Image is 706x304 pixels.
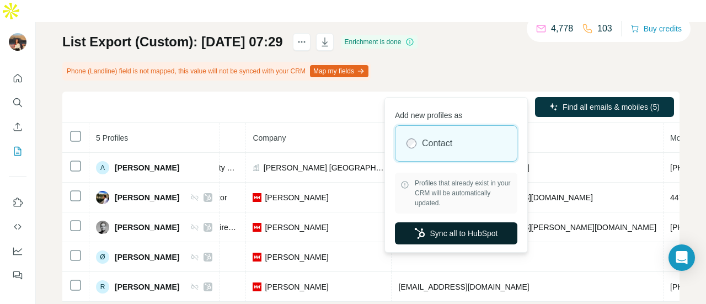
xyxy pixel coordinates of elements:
[395,222,517,244] button: Sync all to HubSpot
[398,282,529,291] span: [EMAIL_ADDRESS][DOMAIN_NAME]
[96,250,109,264] div: Ø
[265,281,328,292] span: [PERSON_NAME]
[9,68,26,88] button: Quick start
[264,162,385,173] span: [PERSON_NAME] [GEOGRAPHIC_DATA]
[630,21,682,36] button: Buy credits
[115,192,179,203] span: [PERSON_NAME]
[422,137,452,150] label: Contact
[341,35,418,49] div: Enrichment is done
[96,280,109,294] div: R
[96,134,128,142] span: 5 Profiles
[265,252,328,263] span: [PERSON_NAME]
[415,178,512,208] span: Profiles that already exist in your CRM will be automatically updated.
[115,281,179,292] span: [PERSON_NAME]
[9,93,26,113] button: Search
[265,222,328,233] span: [PERSON_NAME]
[9,217,26,237] button: Use Surfe API
[293,33,311,51] button: actions
[9,241,26,261] button: Dashboard
[96,191,109,204] img: Avatar
[563,102,660,113] span: Find all emails & mobiles (5)
[253,253,261,262] img: company-logo
[96,221,109,234] img: Avatar
[253,282,261,291] img: company-logo
[551,22,573,35] p: 4,778
[310,65,368,77] button: Map my fields
[597,22,612,35] p: 103
[107,193,227,202] span: Global Brand Partnerships Director
[535,97,674,117] button: Find all emails & mobiles (5)
[253,134,286,142] span: Company
[253,223,261,232] img: company-logo
[115,222,179,233] span: [PERSON_NAME]
[62,33,283,51] h1: List Export (Custom): [DATE] 07:29
[62,62,371,81] div: Phone (Landline) field is not mapped, this value will not be synced with your CRM
[9,117,26,137] button: Enrich CSV
[670,134,693,142] span: Mobile
[115,162,179,173] span: [PERSON_NAME]
[9,33,26,51] img: Avatar
[253,193,261,202] img: company-logo
[9,141,26,161] button: My lists
[395,105,517,121] p: Add new profiles as
[668,244,695,271] div: Open Intercom Messenger
[265,192,328,203] span: [PERSON_NAME]
[9,265,26,285] button: Feedback
[96,161,109,174] div: A
[115,252,179,263] span: [PERSON_NAME]
[9,193,26,212] button: Use Surfe on LinkedIn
